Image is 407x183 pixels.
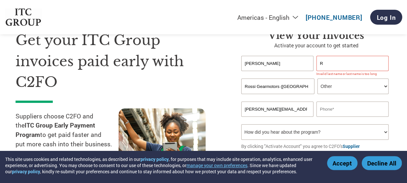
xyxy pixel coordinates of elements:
[16,121,95,139] strong: ITC Group Early Payment Program
[370,10,402,25] a: Log In
[271,150,300,156] a: Privacy Policy
[241,117,313,122] div: Inavlid Email Address
[241,102,313,117] input: Invalid Email format
[241,95,389,99] div: Invalid company name or company name is too long
[241,79,314,94] input: Your company name*
[316,117,389,122] div: Inavlid Phone Number
[306,13,362,21] a: [PHONE_NUMBER]
[12,168,40,175] a: privacy policy
[317,79,389,94] select: Title/Role
[241,42,391,49] p: Activate your account to get started
[5,8,42,26] img: ITC Group
[362,156,402,170] button: Decline All
[316,72,389,76] div: Invalid last name or last name is too long
[241,56,313,71] input: First Name*
[16,112,119,177] p: Suppliers choose C2FO and the to get paid faster and put more cash into their business. You selec...
[187,162,247,168] button: manage your own preferences
[5,156,318,175] div: This site uses cookies and related technologies, as described in our , for purposes that may incl...
[16,30,222,93] h1: Get your ITC Group invoices paid early with C2FO
[241,143,360,156] a: Supplier Agreement
[141,156,169,162] a: privacy policy
[241,30,391,42] h3: View Your Invoices
[316,56,389,71] input: Last Name*
[241,143,391,156] p: By clicking "Activate Account" you agree to C2FO's and
[241,72,313,76] div: Invalid first name or first name is too long
[316,102,389,117] input: Phone*
[119,108,206,172] img: supply chain worker
[327,156,357,170] button: Accept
